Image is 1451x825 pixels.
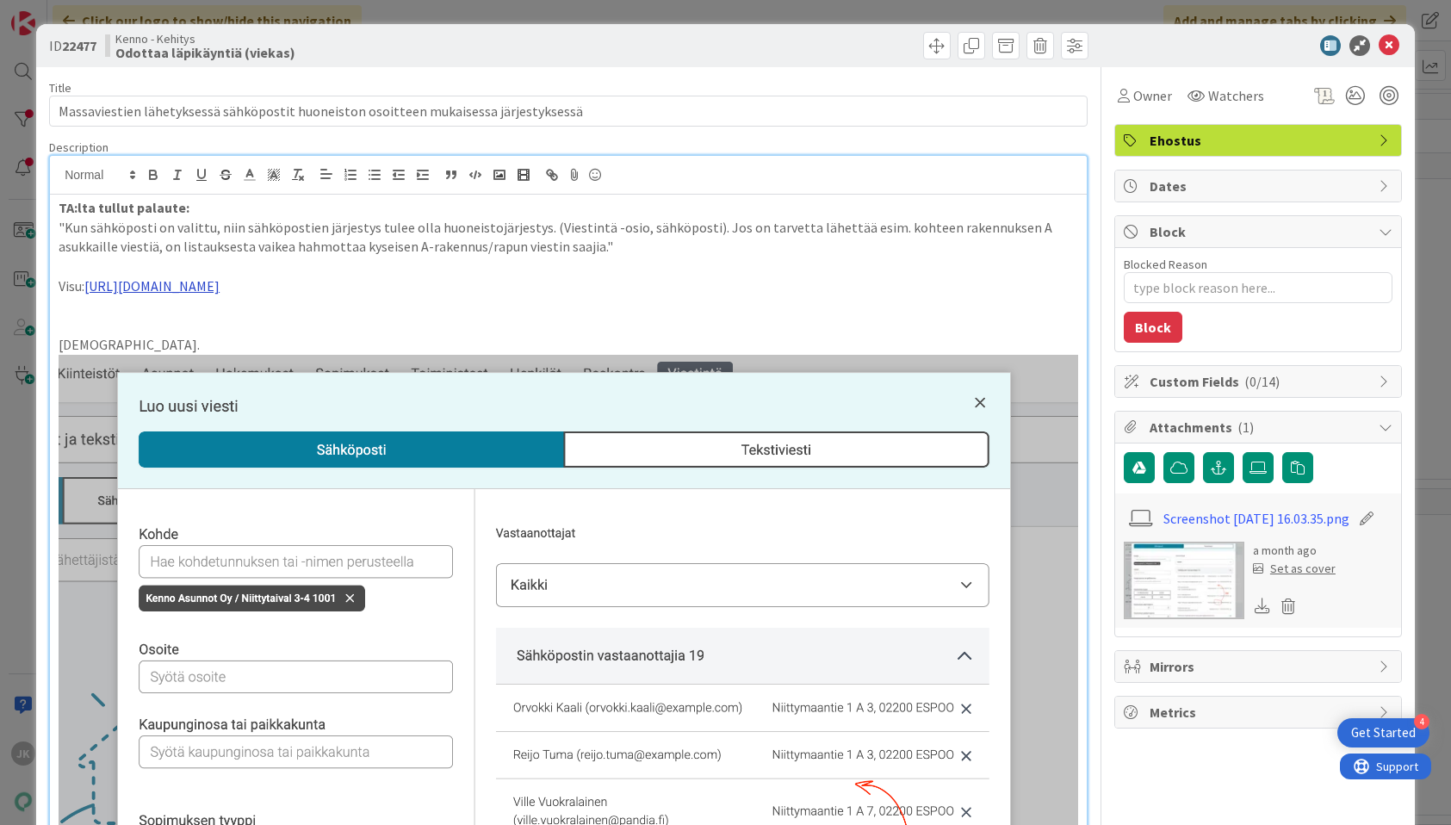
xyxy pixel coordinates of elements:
span: Dates [1150,176,1370,196]
span: Kenno - Kehitys [115,32,295,46]
p: "Kun sähköposti on valittu, niin sähköpostien järjestys tulee olla huoneistojärjestys. (Viestintä... [59,218,1078,257]
span: ( 0/14 ) [1244,373,1280,390]
input: type card name here... [49,96,1088,127]
span: Attachments [1150,417,1370,437]
label: Title [49,80,71,96]
div: Set as cover [1253,560,1336,578]
span: Ehostus [1150,130,1370,151]
div: Download [1253,595,1272,617]
p: [DEMOGRAPHIC_DATA]. [59,335,1078,355]
span: ID [49,35,96,56]
label: Blocked Reason [1124,257,1207,272]
p: Visu: [59,276,1078,296]
span: Description [49,140,109,155]
span: Custom Fields [1150,371,1370,392]
span: Block [1150,221,1370,242]
span: Support [36,3,78,23]
div: Get Started [1351,724,1416,741]
span: Watchers [1208,85,1264,106]
a: [URL][DOMAIN_NAME] [84,277,220,295]
strong: TA:lta tullut palaute: [59,199,189,216]
b: 22477 [62,37,96,54]
div: Open Get Started checklist, remaining modules: 4 [1337,718,1429,747]
button: Block [1124,312,1182,343]
span: Owner [1133,85,1172,106]
b: Odottaa läpikäyntiä (viekas) [115,46,295,59]
div: a month ago [1253,542,1336,560]
div: 4 [1414,714,1429,729]
a: Screenshot [DATE] 16.03.35.png [1163,508,1349,529]
span: Metrics [1150,702,1370,723]
span: Mirrors [1150,656,1370,677]
span: ( 1 ) [1237,419,1254,436]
